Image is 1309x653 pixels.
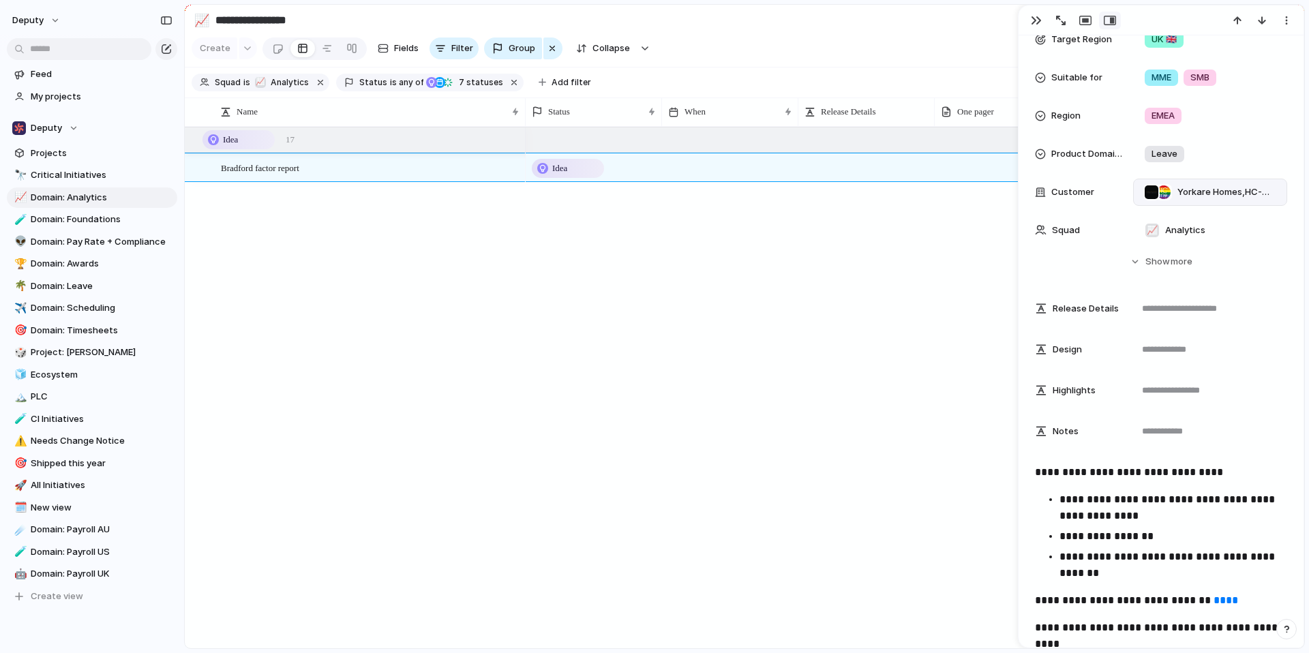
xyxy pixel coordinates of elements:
span: When [684,105,706,119]
button: is [241,75,253,90]
a: 📈Domain: Analytics [7,187,177,208]
a: 🧊Ecosystem [7,365,177,385]
button: Group [484,37,542,59]
span: EMEA [1152,109,1175,123]
button: 📈Analytics [252,75,312,90]
span: Release Details [821,105,876,119]
span: Release Details [1053,302,1119,316]
a: ✈️Domain: Scheduling [7,298,177,318]
span: Filter [451,42,473,55]
span: Squad [215,76,241,89]
span: Domain: Payroll US [31,545,172,559]
a: ⚠️Needs Change Notice [7,431,177,451]
button: 🎯 [12,457,26,470]
span: Yorkare Homes , HC-One [1177,185,1276,199]
button: 📈 [12,191,26,204]
span: Deputy [31,121,62,135]
div: 🤖 [14,566,24,582]
div: 🌴 [14,278,24,294]
span: Domain: Analytics [31,191,172,204]
span: Create view [31,590,83,603]
span: statuses [455,76,503,89]
button: 👽 [12,235,26,249]
span: any of [397,76,423,89]
a: 🎯Shipped this year [7,453,177,474]
span: Squad [1052,224,1080,237]
a: 🌴Domain: Leave [7,276,177,297]
span: Domain: Scheduling [31,301,172,315]
span: Bradford factor report [221,160,299,175]
span: Shipped this year [31,457,172,470]
span: Group [509,42,535,55]
span: SMB [1190,71,1209,85]
button: 🎯 [12,324,26,337]
span: Domain: Leave [31,279,172,293]
button: 🧪 [12,545,26,559]
span: Design [1053,343,1082,356]
button: Add filter [530,73,599,92]
a: 👽Domain: Pay Rate + Compliance [7,232,177,252]
a: 🔭Critical Initiatives [7,165,177,185]
span: is [390,76,397,89]
div: 🗓️New view [7,498,177,518]
a: Feed [7,64,177,85]
span: MME [1152,71,1171,85]
div: 🧪 [14,411,24,427]
span: Domain: Payroll AU [31,523,172,536]
span: more [1171,255,1192,269]
span: Status [359,76,387,89]
button: Deputy [7,118,177,138]
div: 🤖Domain: Payroll UK [7,564,177,584]
button: isany of [387,75,426,90]
span: One pager [957,105,994,119]
span: Collapse [592,42,630,55]
div: 🎲Project: [PERSON_NAME] [7,342,177,363]
button: 🧊 [12,368,26,382]
div: 📈 [194,11,209,29]
div: 🧪Domain: Payroll US [7,542,177,562]
button: 📈 [191,10,213,31]
span: deputy [12,14,44,27]
span: My projects [31,90,172,104]
span: Ecosystem [31,368,172,382]
span: is [243,76,250,89]
span: PLC [31,390,172,404]
button: Filter [430,37,479,59]
div: 🎯Domain: Timesheets [7,320,177,341]
span: Target Region [1051,33,1112,46]
span: Suitable for [1051,71,1102,85]
span: Feed [31,67,172,81]
span: Critical Initiatives [31,168,172,182]
div: ⚠️ [14,434,24,449]
div: 📈 [14,189,24,205]
span: Highlights [1053,384,1096,397]
a: 🚀All Initiatives [7,475,177,496]
a: 🏆Domain: Awards [7,254,177,274]
span: Product Domain Area [1051,147,1122,161]
a: 🧪CI Initiatives [7,409,177,429]
div: 🎯 [14,455,24,471]
div: ☄️Domain: Payroll AU [7,519,177,540]
span: Domain: Payroll UK [31,567,172,581]
div: 👽 [14,234,24,249]
span: 17 [286,133,295,147]
span: Status [548,105,570,119]
button: 🧪 [12,412,26,426]
span: Domain: Awards [31,257,172,271]
button: 🏔️ [12,390,26,404]
div: 🎲 [14,345,24,361]
span: Analytics [1165,224,1205,237]
div: 🧪 [14,544,24,560]
button: 🚀 [12,479,26,492]
div: 🏔️ [14,389,24,405]
span: Leave [1152,147,1177,161]
span: Show [1145,255,1170,269]
button: 7 statuses [425,75,506,90]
